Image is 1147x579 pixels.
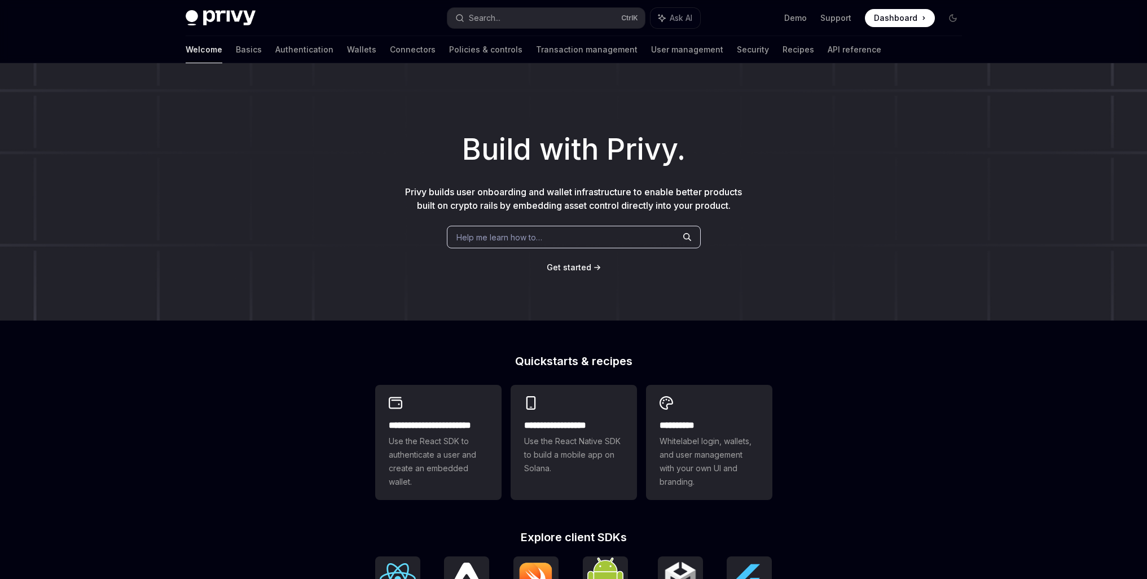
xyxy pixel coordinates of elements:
[783,36,814,63] a: Recipes
[456,231,542,243] span: Help me learn how to…
[275,36,333,63] a: Authentication
[375,532,772,543] h2: Explore client SDKs
[389,435,488,489] span: Use the React SDK to authenticate a user and create an embedded wallet.
[865,9,935,27] a: Dashboard
[236,36,262,63] a: Basics
[651,36,723,63] a: User management
[547,262,591,272] span: Get started
[347,36,376,63] a: Wallets
[660,435,759,489] span: Whitelabel login, wallets, and user management with your own UI and branding.
[536,36,638,63] a: Transaction management
[547,262,591,273] a: Get started
[469,11,500,25] div: Search...
[186,10,256,26] img: dark logo
[670,12,692,24] span: Ask AI
[511,385,637,500] a: **** **** **** ***Use the React Native SDK to build a mobile app on Solana.
[405,186,742,211] span: Privy builds user onboarding and wallet infrastructure to enable better products built on crypto ...
[18,128,1129,172] h1: Build with Privy.
[784,12,807,24] a: Demo
[737,36,769,63] a: Security
[820,12,851,24] a: Support
[944,9,962,27] button: Toggle dark mode
[447,8,645,28] button: Search...CtrlK
[375,356,772,367] h2: Quickstarts & recipes
[646,385,772,500] a: **** *****Whitelabel login, wallets, and user management with your own UI and branding.
[524,435,623,475] span: Use the React Native SDK to build a mobile app on Solana.
[621,14,638,23] span: Ctrl K
[390,36,436,63] a: Connectors
[449,36,522,63] a: Policies & controls
[186,36,222,63] a: Welcome
[828,36,881,63] a: API reference
[651,8,700,28] button: Ask AI
[874,12,917,24] span: Dashboard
